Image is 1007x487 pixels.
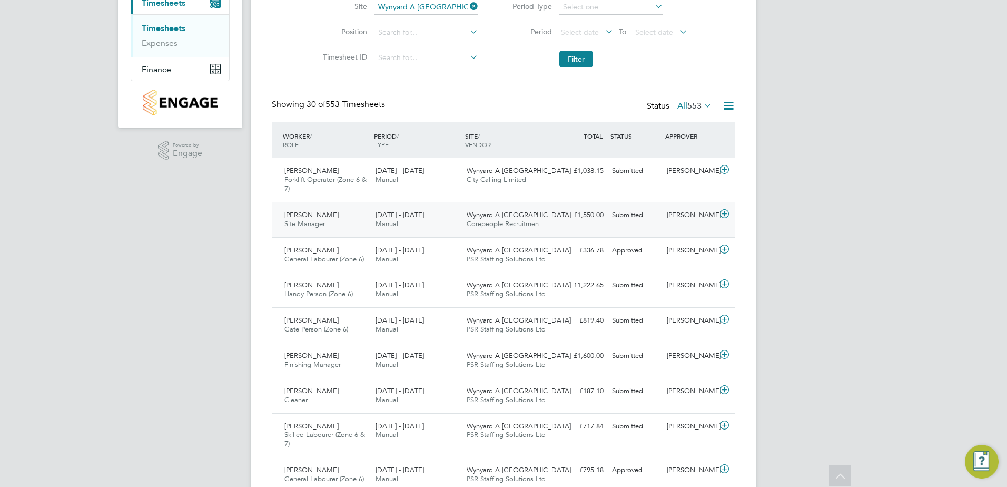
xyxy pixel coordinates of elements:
[376,360,398,369] span: Manual
[553,277,608,294] div: £1,222.65
[608,383,663,400] div: Submitted
[663,462,717,479] div: [PERSON_NAME]
[559,51,593,67] button: Filter
[376,246,424,255] span: [DATE] - [DATE]
[553,312,608,329] div: £819.40
[284,325,348,334] span: Gate Person (Zone 6)
[284,175,367,193] span: Forklift Operator (Zone 6 & 7)
[616,25,629,38] span: To
[553,162,608,180] div: £1,038.15
[663,242,717,259] div: [PERSON_NAME]
[677,101,712,111] label: All
[284,395,308,404] span: Cleaner
[465,140,491,149] span: VENDOR
[553,207,608,224] div: £1,550.00
[376,474,398,483] span: Manual
[142,23,185,33] a: Timesheets
[284,289,353,298] span: Handy Person (Zone 6)
[376,316,424,325] span: [DATE] - [DATE]
[467,316,571,325] span: Wynyard A [GEOGRAPHIC_DATA]
[376,430,398,439] span: Manual
[284,386,339,395] span: [PERSON_NAME]
[376,465,424,474] span: [DATE] - [DATE]
[553,242,608,259] div: £336.78
[142,64,171,74] span: Finance
[553,462,608,479] div: £795.18
[284,430,365,448] span: Skilled Labourer (Zone 6 & 7)
[663,312,717,329] div: [PERSON_NAME]
[131,14,229,57] div: Timesheets
[307,99,325,110] span: 30 of
[647,99,714,114] div: Status
[173,141,202,150] span: Powered by
[280,126,371,154] div: WORKER
[284,474,364,483] span: General Labourer (Zone 6)
[965,445,999,479] button: Engage Resource Center
[505,2,552,11] label: Period Type
[467,430,546,439] span: PSR Staffing Solutions Ltd
[397,132,399,140] span: /
[467,422,571,431] span: Wynyard A [GEOGRAPHIC_DATA]
[467,325,546,334] span: PSR Staffing Solutions Ltd
[505,27,552,36] label: Period
[635,27,673,37] span: Select date
[467,386,571,395] span: Wynyard A [GEOGRAPHIC_DATA]
[376,210,424,219] span: [DATE] - [DATE]
[467,395,546,404] span: PSR Staffing Solutions Ltd
[376,280,424,289] span: [DATE] - [DATE]
[663,162,717,180] div: [PERSON_NAME]
[553,418,608,435] div: £717.84
[376,175,398,184] span: Manual
[467,351,571,360] span: Wynyard A [GEOGRAPHIC_DATA]
[467,246,571,255] span: Wynyard A [GEOGRAPHIC_DATA]
[467,219,546,228] span: Corepeople Recruitmen…
[284,360,341,369] span: Finishing Manager
[272,99,387,110] div: Showing
[376,395,398,404] span: Manual
[467,255,546,264] span: PSR Staffing Solutions Ltd
[462,126,554,154] div: SITE
[608,162,663,180] div: Submitted
[142,38,177,48] a: Expenses
[371,126,462,154] div: PERIOD
[374,140,389,149] span: TYPE
[608,418,663,435] div: Submitted
[376,255,398,264] span: Manual
[608,462,663,479] div: Approved
[284,465,339,474] span: [PERSON_NAME]
[374,51,478,65] input: Search for...
[608,242,663,259] div: Approved
[608,207,663,224] div: Submitted
[467,210,571,219] span: Wynyard A [GEOGRAPHIC_DATA]
[376,166,424,175] span: [DATE] - [DATE]
[374,25,478,40] input: Search for...
[376,325,398,334] span: Manual
[376,422,424,431] span: [DATE] - [DATE]
[663,126,717,145] div: APPROVER
[663,383,717,400] div: [PERSON_NAME]
[284,219,325,228] span: Site Manager
[376,386,424,395] span: [DATE] - [DATE]
[283,140,299,149] span: ROLE
[687,101,702,111] span: 553
[608,312,663,329] div: Submitted
[284,316,339,325] span: [PERSON_NAME]
[284,422,339,431] span: [PERSON_NAME]
[284,166,339,175] span: [PERSON_NAME]
[584,132,603,140] span: TOTAL
[467,175,526,184] span: City Calling Limited
[467,166,571,175] span: Wynyard A [GEOGRAPHIC_DATA]
[376,219,398,228] span: Manual
[131,90,230,115] a: Go to home page
[608,277,663,294] div: Submitted
[553,347,608,365] div: £1,600.00
[467,465,571,474] span: Wynyard A [GEOGRAPHIC_DATA]
[663,347,717,365] div: [PERSON_NAME]
[320,52,367,62] label: Timesheet ID
[173,149,202,158] span: Engage
[284,351,339,360] span: [PERSON_NAME]
[376,289,398,298] span: Manual
[467,360,546,369] span: PSR Staffing Solutions Ltd
[307,99,385,110] span: 553 Timesheets
[320,2,367,11] label: Site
